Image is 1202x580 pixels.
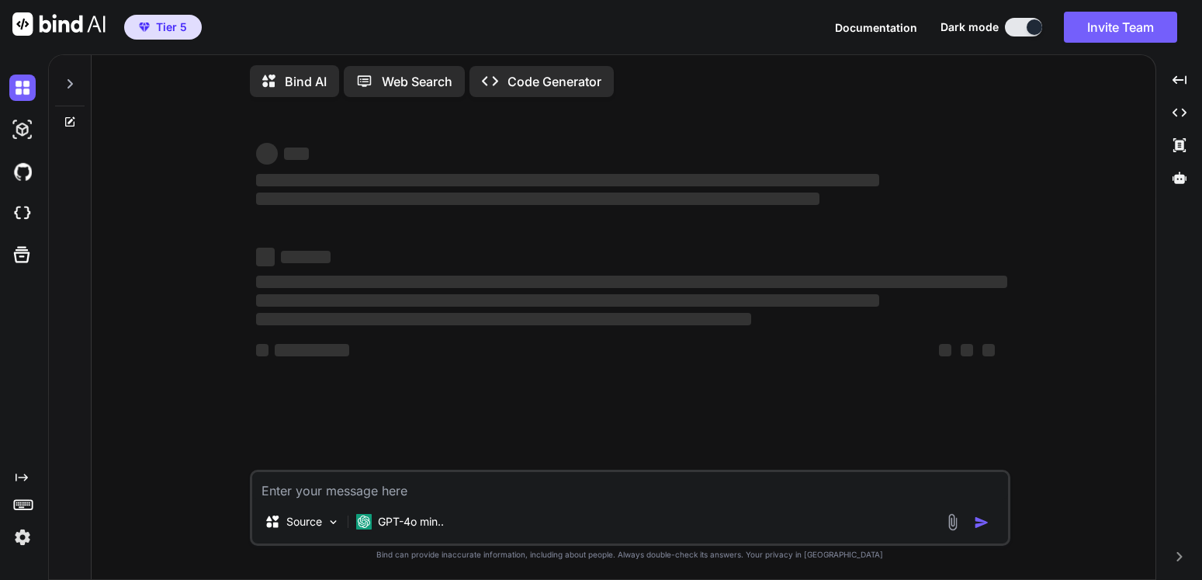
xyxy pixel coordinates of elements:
img: Pick Models [327,516,340,529]
span: ‌ [256,313,752,325]
span: ‌ [961,344,973,356]
img: darkChat [9,75,36,101]
p: GPT-4o min.. [378,514,444,530]
img: GPT-4o mini [356,514,372,530]
button: premiumTier 5 [124,15,202,40]
button: Invite Team [1064,12,1177,43]
span: ‌ [982,344,995,356]
img: premium [139,23,150,32]
p: Web Search [382,72,452,91]
span: ‌ [256,193,819,205]
span: ‌ [256,294,879,307]
span: ‌ [275,344,349,356]
p: Source [286,514,322,530]
span: ‌ [256,143,278,165]
p: Bind AI [285,72,327,91]
img: darkAi-studio [9,116,36,143]
img: icon [974,515,989,530]
span: ‌ [256,276,1007,288]
img: cloudideIcon [9,200,36,227]
span: ‌ [256,248,275,266]
img: githubDark [9,158,36,185]
span: ‌ [281,251,331,263]
span: Dark mode [940,19,999,35]
p: Bind can provide inaccurate information, including about people. Always double-check its answers.... [250,549,1010,561]
img: Bind AI [12,12,106,36]
span: Tier 5 [156,19,187,35]
img: settings [9,524,36,550]
span: ‌ [256,174,879,186]
span: ‌ [939,344,951,356]
button: Documentation [835,19,917,36]
span: ‌ [256,344,268,356]
span: ‌ [284,148,309,160]
span: Documentation [835,21,917,34]
img: attachment [944,513,961,531]
p: Code Generator [507,72,601,91]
